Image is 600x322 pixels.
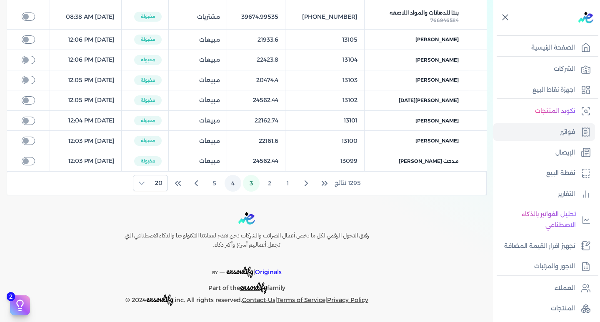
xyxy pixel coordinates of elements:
[531,42,575,53] p: الصفحة الرئيسية
[493,185,595,203] a: التقارير
[238,212,255,225] img: logo
[316,175,333,192] button: First Page
[415,137,459,145] span: [PERSON_NAME]
[415,56,459,64] span: [PERSON_NAME]
[335,179,361,187] span: 1295 نتائج
[415,117,459,125] span: [PERSON_NAME]
[327,296,368,304] a: Privacy Policy
[220,268,225,273] sup: __
[225,175,241,192] button: Page 4
[240,280,267,293] span: ensoulify
[535,106,575,117] p: تكويد المنتجات
[554,64,575,75] p: الشركات
[242,296,275,304] a: Contact-Us
[390,9,459,17] span: بنتا للدهانات والمواد اللاصقه
[430,17,459,23] span: 766946584
[170,175,186,192] button: Last Page
[493,258,595,275] a: الاجور والمرتبات
[415,76,459,84] span: [PERSON_NAME]
[534,261,575,272] p: الاجور والمرتبات
[493,206,595,234] a: تحليل الفواتير بالذكاء الاصطناعي
[399,157,459,165] span: مدحت [PERSON_NAME]
[298,175,315,192] button: Previous Page
[532,85,575,95] p: اجهزة نقاط البيع
[107,294,387,306] p: © 2024 ,inc. All rights reserved. | |
[497,209,576,230] p: تحليل الفواتير بالذكاء الاصطناعي
[560,127,575,137] p: فواتير
[493,165,595,182] a: نقطة البيع
[551,303,575,314] p: المنتجات
[493,123,595,141] a: فواتير
[212,270,218,275] span: BY
[555,147,575,158] p: الإيصال
[107,231,387,249] h6: رفيق التحول الرقمي لكل ما يخص أعمال الضرائب والشركات نحن نقدم لعملائنا التكنولوجيا والذكاء الاصطن...
[261,175,278,192] button: Page 2
[243,175,260,192] button: Page 3
[399,97,459,104] span: [PERSON_NAME][DATE]
[188,175,205,192] button: Next Page
[415,36,459,43] span: [PERSON_NAME]
[493,60,595,78] a: الشركات
[146,292,173,305] span: ensoulify
[226,265,253,277] span: ensoulify
[493,39,595,57] a: الصفحة الرئيسية
[280,175,296,192] button: Page 1
[493,144,595,162] a: الإيصال
[493,102,595,120] a: تكويد المنتجات
[504,241,575,252] p: تجهيز اقرار القيمة المضافة
[206,175,223,192] button: Page 5
[578,12,593,23] img: logo
[493,280,595,297] a: العملاء
[555,283,575,294] p: العملاء
[493,300,595,317] a: المنتجات
[255,268,282,276] span: Originals
[107,256,387,278] p: |
[7,292,15,301] span: 2
[240,284,267,292] a: ensoulify
[558,189,575,200] p: التقارير
[10,295,30,315] button: 2
[493,81,595,99] a: اجهزة نقاط البيع
[107,278,387,294] p: Part of the family
[493,237,595,255] a: تجهيز اقرار القيمة المضافة
[277,296,325,304] a: Terms of Service
[546,168,575,179] p: نقطة البيع
[150,175,167,191] span: Rows per page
